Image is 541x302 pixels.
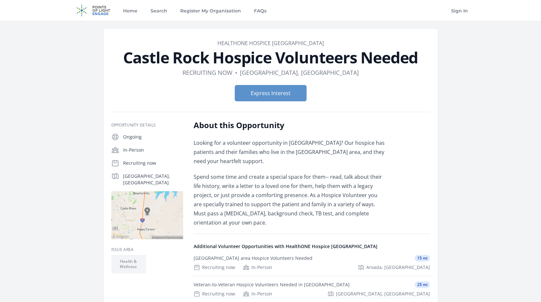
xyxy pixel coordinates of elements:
li: Health & Wellness [111,255,146,273]
p: Spend some time and create a special space for them-- read, talk about their life history, write ... [194,172,385,227]
p: Recruiting now [123,160,183,166]
div: [GEOGRAPHIC_DATA] area Hospice Volunteers Needed [194,255,312,261]
div: In-Person [243,291,272,297]
h3: Issue area [111,247,183,252]
h1: Castle Rock Hospice Volunteers Needed [111,50,430,65]
span: 15 mi [415,255,430,261]
div: Recruiting now [194,264,235,271]
span: Arvada, [GEOGRAPHIC_DATA] [366,264,430,271]
p: In-Person [123,147,183,153]
dd: [GEOGRAPHIC_DATA], [GEOGRAPHIC_DATA] [240,68,359,77]
p: Looking for a volunteer opportunity in [GEOGRAPHIC_DATA]? Our hospice has patients and their fami... [194,138,385,166]
span: [GEOGRAPHIC_DATA], [GEOGRAPHIC_DATA] [336,291,430,297]
img: Map [111,191,183,239]
div: • [235,68,237,77]
h2: About this Opportunity [194,120,385,130]
p: Ongoing [123,134,183,140]
div: Veteran-to-Veteran Hospice Volunteers Needed in [GEOGRAPHIC_DATA] [194,281,350,288]
button: Express Interest [235,85,307,101]
div: Recruiting now [194,291,235,297]
h3: Opportunity Details [111,123,183,128]
dd: Recruiting now [183,68,232,77]
span: 25 mi [415,281,430,288]
div: In-Person [243,264,272,271]
a: HealthONE Hospice [GEOGRAPHIC_DATA] [217,40,324,47]
h4: Additional Volunteer Opportunities with HealthONE Hospice [GEOGRAPHIC_DATA] [194,243,430,250]
p: [GEOGRAPHIC_DATA], [GEOGRAPHIC_DATA] [123,173,183,186]
a: [GEOGRAPHIC_DATA] area Hospice Volunteers Needed 15 mi Recruiting now In-Person Arvada, [GEOGRAPH... [191,250,433,276]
